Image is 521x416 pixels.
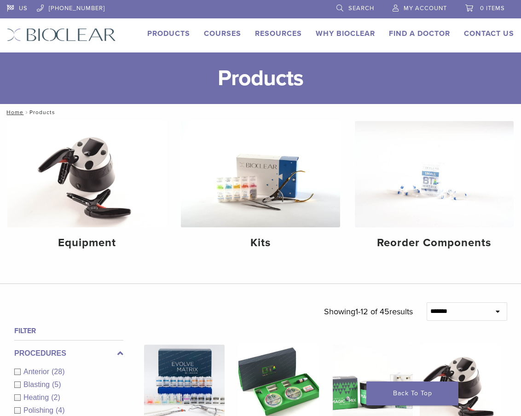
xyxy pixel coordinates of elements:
a: Reorder Components [355,121,514,257]
a: Equipment [7,121,166,257]
span: 0 items [480,5,505,12]
span: 1-12 of 45 [355,306,389,317]
label: Procedures [14,348,123,359]
span: Blasting [23,381,52,388]
p: Showing results [324,302,413,322]
span: Heating [23,393,51,401]
a: Back To Top [366,381,458,405]
span: (2) [51,393,60,401]
a: Contact Us [464,29,514,38]
a: Courses [204,29,241,38]
h4: Reorder Components [362,235,506,251]
a: Why Bioclear [316,29,375,38]
h4: Kits [188,235,332,251]
h4: Equipment [15,235,159,251]
span: (5) [52,381,61,388]
a: Home [4,109,23,116]
span: Anterior [23,368,52,376]
span: (28) [52,368,64,376]
span: My Account [404,5,447,12]
img: Equipment [7,121,166,227]
img: Kits [181,121,340,227]
a: Resources [255,29,302,38]
span: Polishing [23,406,56,414]
a: Products [147,29,190,38]
a: Find A Doctor [389,29,450,38]
span: (4) [56,406,65,414]
span: / [23,110,29,115]
a: Kits [181,121,340,257]
span: Search [348,5,374,12]
h4: Filter [14,325,123,336]
img: Reorder Components [355,121,514,227]
img: Bioclear [7,28,116,41]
